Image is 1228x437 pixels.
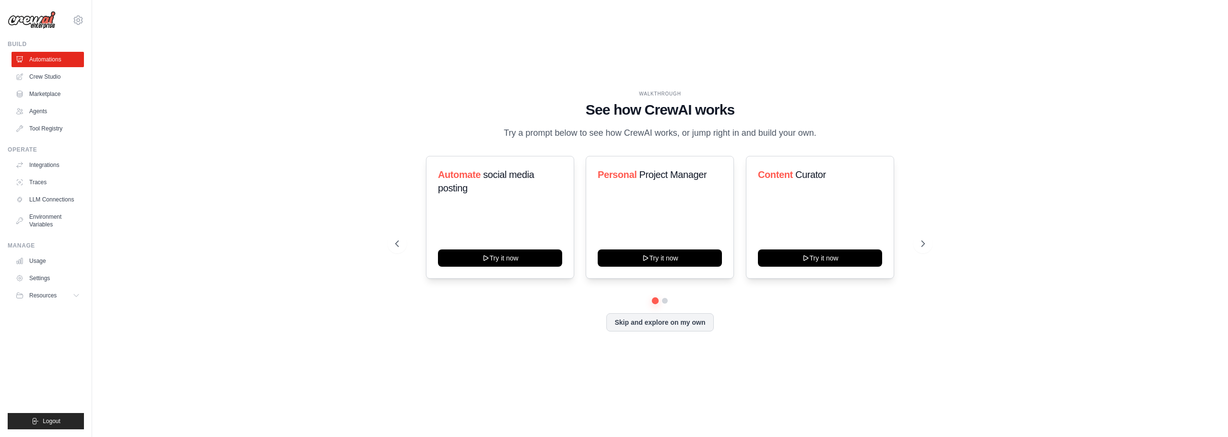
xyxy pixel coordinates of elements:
[758,169,793,180] span: Content
[29,292,57,299] span: Resources
[12,157,84,173] a: Integrations
[8,11,56,29] img: Logo
[12,271,84,286] a: Settings
[12,121,84,136] a: Tool Registry
[12,104,84,119] a: Agents
[12,175,84,190] a: Traces
[499,126,821,140] p: Try a prompt below to see how CrewAI works, or jump right in and build your own.
[8,40,84,48] div: Build
[12,192,84,207] a: LLM Connections
[12,86,84,102] a: Marketplace
[43,417,60,425] span: Logout
[795,169,826,180] span: Curator
[12,253,84,269] a: Usage
[639,169,707,180] span: Project Manager
[12,209,84,232] a: Environment Variables
[12,69,84,84] a: Crew Studio
[598,169,637,180] span: Personal
[1180,391,1228,437] iframe: Chat Widget
[8,146,84,154] div: Operate
[598,249,722,267] button: Try it now
[8,242,84,249] div: Manage
[395,90,925,97] div: WALKTHROUGH
[12,288,84,303] button: Resources
[758,249,882,267] button: Try it now
[438,169,481,180] span: Automate
[8,413,84,429] button: Logout
[438,169,534,193] span: social media posting
[395,101,925,118] h1: See how CrewAI works
[606,313,713,331] button: Skip and explore on my own
[438,249,562,267] button: Try it now
[12,52,84,67] a: Automations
